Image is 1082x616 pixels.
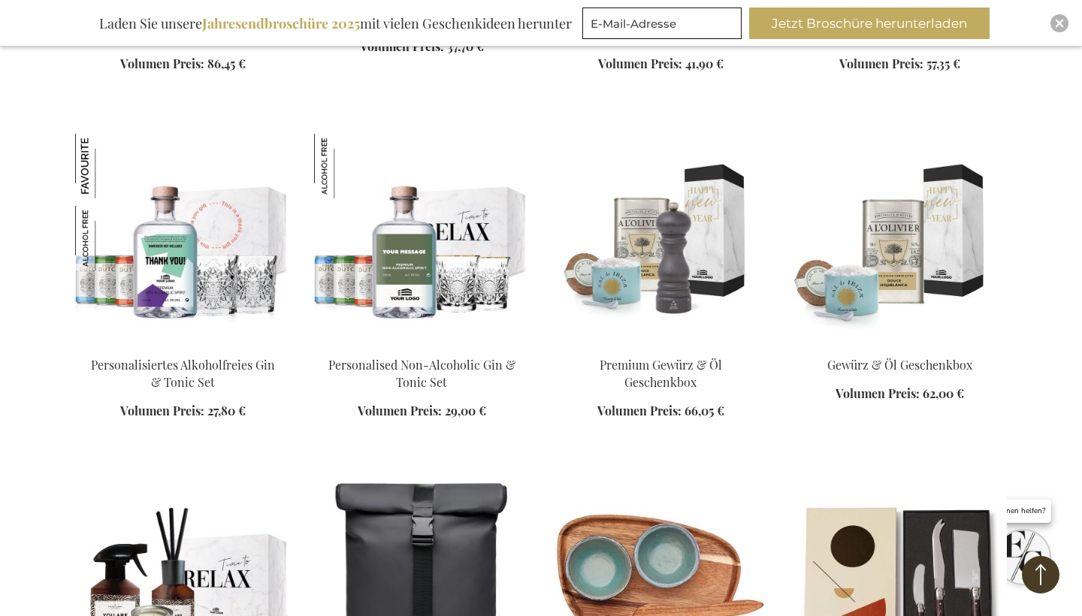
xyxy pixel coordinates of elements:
[553,134,768,344] img: Premium Gewürz & Öl Geschenkbox
[749,8,990,39] button: Jetzt Broschüre herunterladen
[120,403,246,420] a: Volumen Preis: 27,80 €
[685,403,724,418] span: 66,05 €
[597,403,724,420] a: Volumen Preis: 66,05 €
[1055,19,1064,28] img: Close
[836,385,964,403] a: Volumen Preis: 62,00 €
[792,338,1007,352] a: Gewürz & Öl Geschenkbox
[314,338,529,352] a: Personalised Non-Alcoholic Gin & Tonic Set Personalised Non-Alcoholic Gin & Tonic Set
[792,134,1007,344] img: Gewürz & Öl Geschenkbox
[582,8,742,39] input: E-Mail-Adresse
[685,56,724,71] span: 41,90 €
[92,8,579,39] div: Laden Sie unsere mit vielen Geschenkideen herunter
[553,338,768,352] a: Premium Gewürz & Öl Geschenkbox
[1050,14,1068,32] div: Close
[358,403,442,418] span: Volumen Preis:
[75,338,290,352] a: Personalisiertes Alkoholfreies Gin & Tonic Set Personalisiertes Alkoholfreies Gin & Tonic Set Per...
[314,134,379,198] img: Personalised Non-Alcoholic Gin & Tonic Set
[91,357,275,390] a: Personalisiertes Alkoholfreies Gin & Tonic Set
[207,403,246,418] span: 27,80 €
[600,357,722,390] a: Premium Gewürz & Öl Geschenkbox
[839,56,923,71] span: Volumen Preis:
[836,385,920,401] span: Volumen Preis:
[75,206,140,270] img: Personalisiertes Alkoholfreies Gin & Tonic Set
[923,385,964,401] span: 62,00 €
[202,14,360,32] b: Jahresendbroschüre 2025
[598,56,682,71] span: Volumen Preis:
[926,56,960,71] span: 57,35 €
[120,403,204,418] span: Volumen Preis:
[120,56,246,73] a: Volumen Preis: 86,45 €
[598,56,724,73] a: Volumen Preis: 41,90 €
[360,38,484,56] a: Volumen Preis: 37,70 €
[445,403,486,418] span: 29,00 €
[120,56,204,71] span: Volumen Preis:
[207,56,246,71] span: 86,45 €
[827,357,972,373] a: Gewürz & Öl Geschenkbox
[839,56,960,73] a: Volumen Preis: 57,35 €
[75,134,290,344] img: Personalisiertes Alkoholfreies Gin & Tonic Set
[358,403,486,420] a: Volumen Preis: 29,00 €
[75,134,140,198] img: Personalisiertes Alkoholfreies Gin & Tonic Set
[328,357,515,390] a: Personalised Non-Alcoholic Gin & Tonic Set
[597,403,682,418] span: Volumen Preis:
[314,134,529,344] img: Personalised Non-Alcoholic Gin & Tonic Set
[582,8,746,44] form: marketing offers and promotions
